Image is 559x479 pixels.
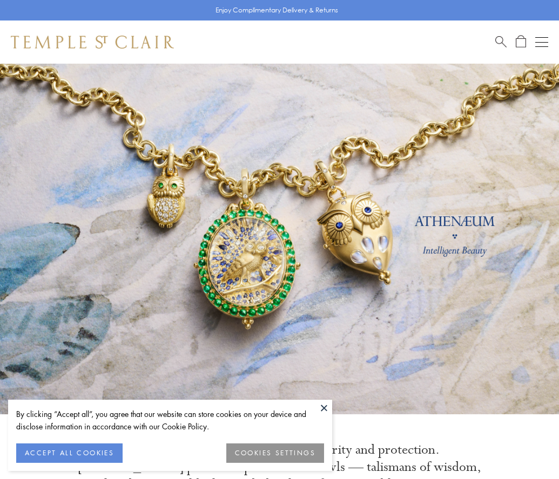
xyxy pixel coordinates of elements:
[226,443,324,463] button: COOKIES SETTINGS
[215,5,338,16] p: Enjoy Complimentary Delivery & Returns
[516,35,526,49] a: Open Shopping Bag
[16,408,324,433] div: By clicking “Accept all”, you agree that our website can store cookies on your device and disclos...
[495,35,507,49] a: Search
[535,36,548,49] button: Open navigation
[16,443,123,463] button: ACCEPT ALL COOKIES
[11,36,174,49] img: Temple St. Clair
